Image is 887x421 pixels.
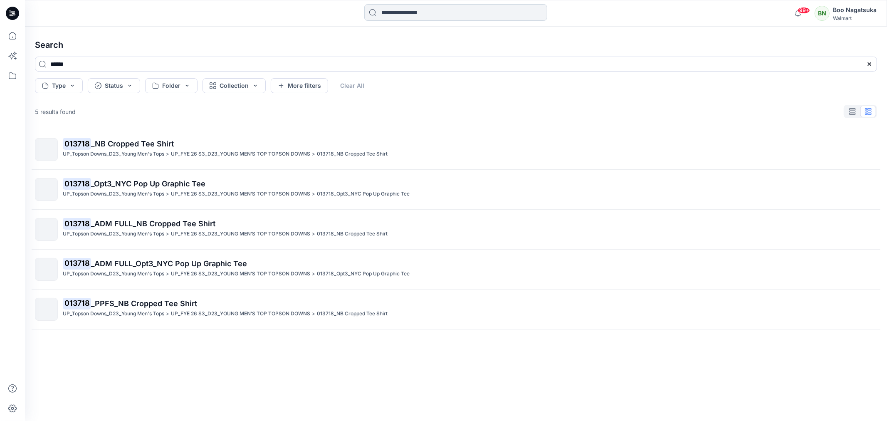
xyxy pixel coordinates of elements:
h4: Search [28,33,884,57]
p: 013718_Opt3_NYC Pop Up Graphic Tee [317,270,410,278]
p: UP_Topson Downs_D23_Young Men's Tops [63,150,164,158]
p: UP_FYE 26 S3_D23_YOUNG MEN’S TOP TOPSON DOWNS [171,270,310,278]
div: Walmart [833,15,877,21]
p: 5 results found [35,107,76,116]
p: UP_Topson Downs_D23_Young Men's Tops [63,310,164,318]
a: 013718_ADM FULL_Opt3_NYC Pop Up Graphic TeeUP_Topson Downs_D23_Young Men's Tops>UP_FYE 26 S3_D23_... [30,253,882,286]
p: 013718_NB Cropped Tee Shirt [317,230,388,238]
span: 99+ [798,7,810,14]
p: 013718_NB Cropped Tee Shirt [317,310,388,318]
a: 013718_NB Cropped Tee ShirtUP_Topson Downs_D23_Young Men's Tops>UP_FYE 26 S3_D23_YOUNG MEN’S TOP ... [30,133,882,166]
p: 013718_Opt3_NYC Pop Up Graphic Tee [317,190,410,198]
button: Status [88,78,140,93]
button: Folder [145,78,198,93]
p: UP_FYE 26 S3_D23_YOUNG MEN’S TOP TOPSON DOWNS [171,230,310,238]
p: > [166,230,169,238]
p: > [312,150,315,158]
a: 013718_ADM FULL_NB Cropped Tee ShirtUP_Topson Downs_D23_Young Men's Tops>UP_FYE 26 S3_D23_YOUNG M... [30,213,882,246]
p: 013718_NB Cropped Tee Shirt [317,150,388,158]
p: > [312,230,315,238]
p: UP_FYE 26 S3_D23_YOUNG MEN’S TOP TOPSON DOWNS [171,190,310,198]
span: _ADM FULL_Opt3_NYC Pop Up Graphic Tee [91,259,247,268]
span: _NB Cropped Tee Shirt [91,139,174,148]
span: _PPFS_NB Cropped Tee Shirt [91,299,197,308]
mark: 013718 [63,297,91,309]
p: UP_Topson Downs_D23_Young Men's Tops [63,230,164,238]
mark: 013718 [63,178,91,189]
p: UP_FYE 26 S3_D23_YOUNG MEN’S TOP TOPSON DOWNS [171,150,310,158]
p: > [312,190,315,198]
button: More filters [271,78,328,93]
div: BN [815,6,830,21]
span: _Opt3_NYC Pop Up Graphic Tee [91,179,205,188]
p: > [166,190,169,198]
span: _ADM FULL_NB Cropped Tee Shirt [91,219,215,228]
p: > [312,310,315,318]
mark: 013718 [63,218,91,229]
button: Collection [203,78,266,93]
a: 013718_PPFS_NB Cropped Tee ShirtUP_Topson Downs_D23_Young Men's Tops>UP_FYE 26 S3_D23_YOUNG MEN’S... [30,293,882,326]
mark: 013718 [63,138,91,149]
button: Type [35,78,83,93]
p: UP_Topson Downs_D23_Young Men's Tops [63,190,164,198]
p: > [166,150,169,158]
a: 013718_Opt3_NYC Pop Up Graphic TeeUP_Topson Downs_D23_Young Men's Tops>UP_FYE 26 S3_D23_YOUNG MEN... [30,173,882,206]
p: > [166,270,169,278]
mark: 013718 [63,258,91,269]
div: Boo Nagatsuka [833,5,877,15]
p: UP_Topson Downs_D23_Young Men's Tops [63,270,164,278]
p: > [312,270,315,278]
p: > [166,310,169,318]
p: UP_FYE 26 S3_D23_YOUNG MEN’S TOP TOPSON DOWNS [171,310,310,318]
